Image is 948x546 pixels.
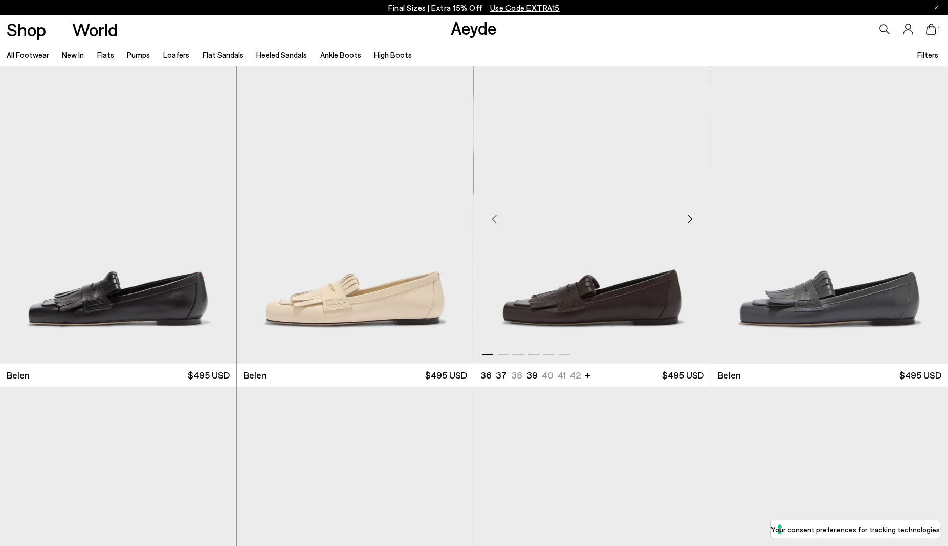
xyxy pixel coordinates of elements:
[237,66,473,364] img: Belen Tassel Loafers
[711,66,948,364] img: Belen Tassel Loafers
[480,369,492,382] li: 36
[237,66,473,364] a: 6 / 6 1 / 6 2 / 6 3 / 6 4 / 6 5 / 6 6 / 6 1 / 6 Next slide Previous slide
[474,66,711,364] a: 6 / 6 1 / 6 2 / 6 3 / 6 4 / 6 5 / 6 6 / 6 1 / 6 Next slide Previous slide
[203,50,244,59] a: Flat Sandals
[473,66,710,364] img: Belen Tassel Loafers
[771,520,940,538] button: Your consent preferences for tracking technologies
[127,50,150,59] a: Pumps
[236,66,473,364] img: Belen Tassel Loafers
[496,369,507,382] li: 37
[474,66,711,364] div: 1 / 6
[256,50,307,59] a: Heeled Sandals
[163,50,189,59] a: Loafers
[236,66,473,364] div: 2 / 6
[585,368,590,382] li: +
[899,369,941,382] span: $495 USD
[62,50,84,59] a: New In
[711,364,948,387] a: Belen $495 USD
[72,20,118,38] a: World
[320,50,361,59] a: Ankle Boots
[237,364,473,387] a: Belen $495 USD
[7,20,46,38] a: Shop
[7,50,49,59] a: All Footwear
[526,369,538,382] li: 39
[474,364,711,387] a: 36 37 38 39 40 41 42 + $495 USD
[917,50,938,59] span: Filters
[388,2,560,14] p: Final Sizes | Extra 15% Off
[479,204,510,235] div: Previous slide
[451,17,497,38] a: Aeyde
[771,524,940,535] label: Your consent preferences for tracking technologies
[188,369,230,382] span: $495 USD
[662,369,704,382] span: $495 USD
[718,369,741,382] span: Belen
[926,24,936,35] a: 1
[374,50,412,59] a: High Boots
[936,27,941,32] span: 1
[711,66,947,364] div: 2 / 6
[7,369,30,382] span: Belen
[244,369,267,382] span: Belen
[237,66,473,364] div: 1 / 6
[711,66,947,364] img: Belen Tassel Loafers
[480,369,578,382] ul: variant
[473,66,710,364] div: 2 / 6
[425,369,467,382] span: $495 USD
[490,3,560,12] span: Navigate to /collections/ss25-final-sizes
[675,204,706,235] div: Next slide
[97,50,114,59] a: Flats
[474,66,711,364] img: Belen Tassel Loafers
